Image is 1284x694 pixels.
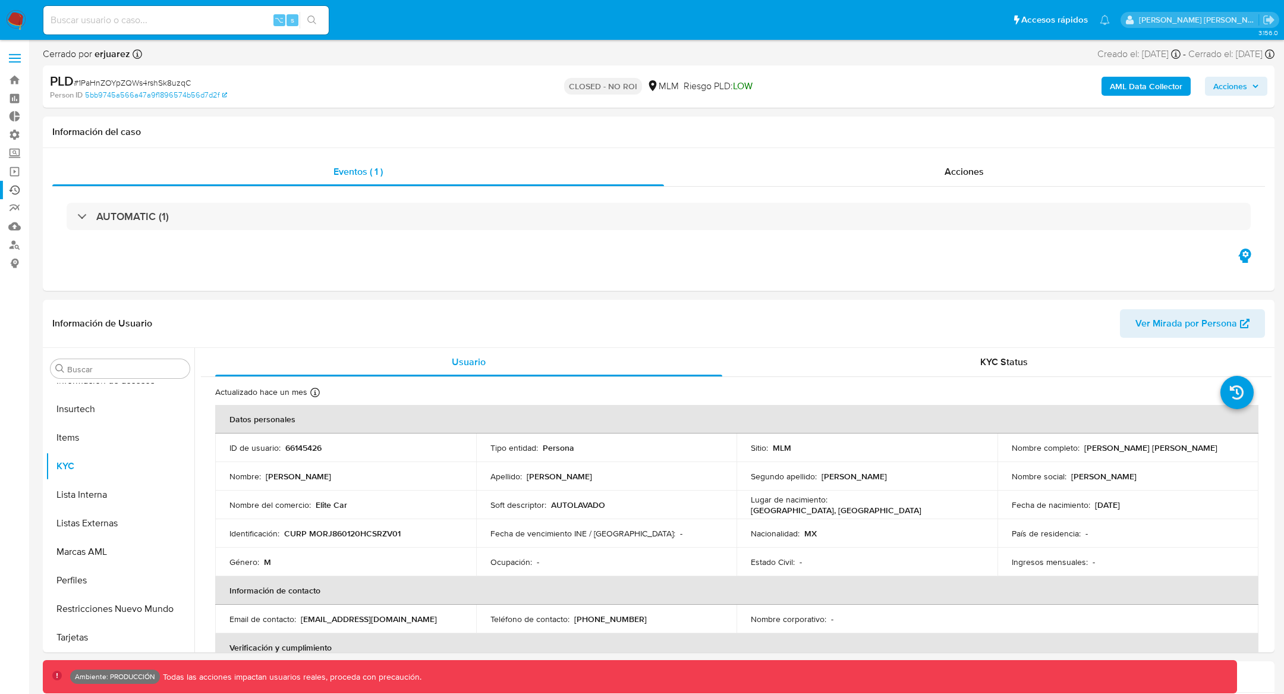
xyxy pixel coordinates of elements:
[1110,77,1182,96] b: AML Data Collector
[46,452,194,481] button: KYC
[50,90,83,101] b: Person ID
[291,14,294,26] span: s
[75,674,155,679] p: Ambiente: PRODUCCIÓN
[822,471,887,482] p: [PERSON_NAME]
[537,557,539,567] p: -
[680,528,682,539] p: -
[1012,528,1081,539] p: País de residencia :
[1084,442,1217,453] p: [PERSON_NAME] [PERSON_NAME]
[316,500,347,510] p: Elite Car
[684,80,753,93] span: Riesgo PLD:
[1085,528,1088,539] p: -
[751,494,827,505] p: Lugar de nacimiento :
[229,442,281,453] p: ID de usuario :
[215,576,1258,605] th: Información de contacto
[1012,471,1066,482] p: Nombre social :
[564,78,642,95] p: CLOSED - NO ROI
[1205,77,1267,96] button: Acciones
[1263,14,1275,26] a: Salir
[215,387,307,398] p: Actualizado hace un mes
[490,614,569,624] p: Teléfono de contacto :
[284,528,401,539] p: CURP MORJ860120HCSRZV01
[1120,309,1265,338] button: Ver Mirada por Persona
[46,481,194,509] button: Lista Interna
[46,423,194,452] button: Items
[92,47,130,61] b: erjuarez
[1095,500,1120,510] p: [DATE]
[980,355,1028,369] span: KYC Status
[804,528,817,539] p: MX
[229,528,279,539] p: Identificación :
[74,77,191,89] span: # 1PaHnZOYpZQWs4rshSk8uzqC
[264,557,271,567] p: M
[43,48,130,61] span: Cerrado por
[751,557,795,567] p: Estado Civil :
[490,442,538,453] p: Tipo entidad :
[160,671,421,683] p: Todas las acciones impactan usuarios reales, proceda con precaución.
[229,557,259,567] p: Género :
[647,80,679,93] div: MLM
[831,614,833,624] p: -
[452,355,486,369] span: Usuario
[1100,15,1110,25] a: Notificaciones
[751,528,800,539] p: Nacionalidad :
[773,442,791,453] p: MLM
[490,500,546,510] p: Soft descriptor :
[1183,48,1186,61] span: -
[229,614,296,624] p: Email de contacto :
[800,557,802,567] p: -
[67,203,1251,230] div: AUTOMATIC (1)
[67,364,185,375] input: Buscar
[46,395,194,423] button: Insurtech
[52,126,1265,138] h1: Información del caso
[1213,77,1247,96] span: Acciones
[751,505,921,516] p: [GEOGRAPHIC_DATA], [GEOGRAPHIC_DATA]
[285,442,322,453] p: 66145426
[945,165,984,178] span: Acciones
[46,538,194,566] button: Marcas AML
[1102,77,1191,96] button: AML Data Collector
[751,442,768,453] p: Sitio :
[46,509,194,538] button: Listas Externas
[215,633,1258,662] th: Verificación y cumplimiento
[333,165,383,178] span: Eventos ( 1 )
[50,71,74,90] b: PLD
[215,405,1258,434] th: Datos personales
[52,318,152,329] h1: Información de Usuario
[229,500,311,510] p: Nombre del comercio :
[1139,14,1259,26] p: stella.andriano@mercadolibre.com
[266,471,331,482] p: [PERSON_NAME]
[1012,442,1080,453] p: Nombre completo :
[229,471,261,482] p: Nombre :
[1188,48,1274,61] div: Cerrado el: [DATE]
[751,614,826,624] p: Nombre corporativo :
[733,79,753,93] span: LOW
[55,364,65,373] button: Buscar
[1135,309,1237,338] span: Ver Mirada por Persona
[300,12,324,29] button: search-icon
[490,557,532,567] p: Ocupación :
[1071,471,1137,482] p: [PERSON_NAME]
[1012,500,1090,510] p: Fecha de nacimiento :
[275,14,284,26] span: ⌥
[1093,557,1095,567] p: -
[46,623,194,652] button: Tarjetas
[46,566,194,595] button: Perfiles
[1097,48,1181,61] div: Creado el: [DATE]
[1012,557,1088,567] p: Ingresos mensuales :
[85,90,227,101] a: 5bb9745a566a47a9f1896574b56d7d2f
[543,442,574,453] p: Persona
[1021,14,1088,26] span: Accesos rápidos
[46,595,194,623] button: Restricciones Nuevo Mundo
[490,471,522,482] p: Apellido :
[574,614,647,624] p: [PHONE_NUMBER]
[751,471,817,482] p: Segundo apellido :
[43,12,329,28] input: Buscar usuario o caso...
[301,614,437,624] p: [EMAIL_ADDRESS][DOMAIN_NAME]
[96,210,169,223] h3: AUTOMATIC (1)
[527,471,592,482] p: [PERSON_NAME]
[490,528,675,539] p: Fecha de vencimiento INE / [GEOGRAPHIC_DATA] :
[551,500,605,510] p: AUTOLAVADO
